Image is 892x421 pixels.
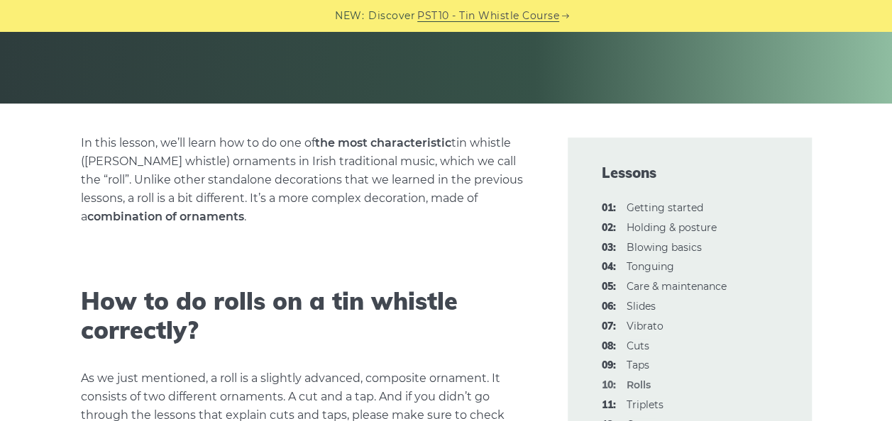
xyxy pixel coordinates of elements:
a: 07:Vibrato [627,320,664,332]
h2: How to do rolls on a tin whistle correctly? [81,287,534,345]
span: 04: [602,259,616,276]
span: 09: [602,357,616,374]
strong: the most characteristic [315,136,451,150]
a: 06:Slides [627,300,656,313]
span: NEW: [335,8,364,24]
a: 09:Taps [627,359,649,371]
span: 08: [602,338,616,355]
a: 02:Holding & posture [627,221,717,234]
span: 06: [602,298,616,315]
span: 11: [602,397,616,414]
span: 02: [602,220,616,237]
span: 10: [602,377,616,394]
strong: combination of ornaments [87,210,244,223]
a: 03:Blowing basics [627,241,702,254]
p: In this lesson, we’ll learn how to do one of tin whistle ([PERSON_NAME] whistle) ornaments in Iri... [81,134,534,226]
a: 11:Triplets [627,398,664,411]
span: 03: [602,240,616,257]
span: 07: [602,318,616,335]
a: 08:Cuts [627,339,649,352]
span: Discover [368,8,415,24]
strong: Rolls [627,378,651,391]
span: Lessons [602,163,778,183]
span: 01: [602,200,616,217]
a: 01:Getting started [627,201,703,214]
a: PST10 - Tin Whistle Course [417,8,559,24]
a: 05:Care & maintenance [627,280,727,293]
a: 04:Tonguing [627,260,674,273]
span: 05: [602,279,616,296]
